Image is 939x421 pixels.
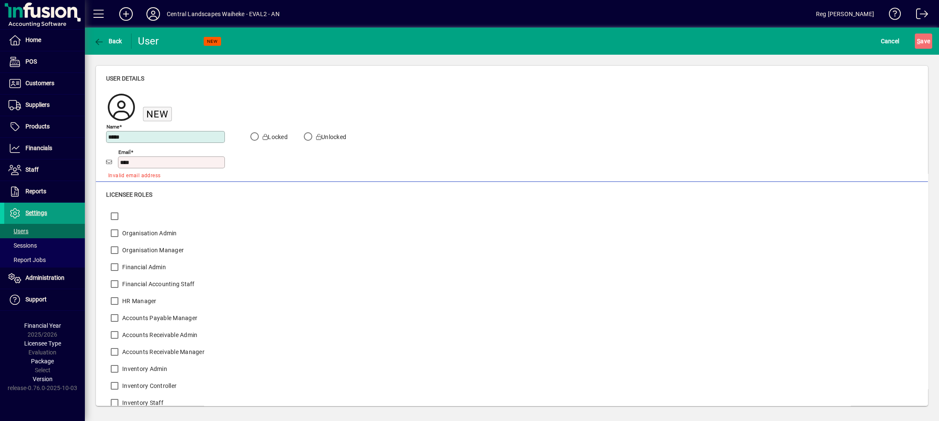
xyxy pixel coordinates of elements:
a: Financials [4,138,85,159]
mat-label: Name [107,123,119,129]
a: Logout [910,2,928,29]
label: Accounts Receivable Admin [121,331,197,339]
span: NEW [207,39,218,44]
span: Financial Year [24,322,61,329]
a: Suppliers [4,95,85,116]
span: Cancel [881,34,900,48]
button: Add [112,6,140,22]
span: Version [33,376,53,382]
div: Reg [PERSON_NAME] [816,7,874,21]
span: Report Jobs [8,257,46,263]
a: Knowledge Base [883,2,901,29]
div: Central Landscapes Waiheke - EVAL2 - AN [167,7,280,21]
span: Support [25,296,47,303]
span: Licensee Type [24,340,61,347]
span: New [146,109,168,120]
span: ave [917,34,930,48]
span: Suppliers [25,101,50,108]
span: Financials [25,145,52,151]
span: Staff [25,166,39,173]
span: Back [94,38,122,45]
span: Settings [25,209,47,216]
a: Reports [4,181,85,202]
div: User [138,34,174,48]
mat-label: Email [118,149,131,155]
label: Inventory Admin [121,365,167,373]
span: Administration [25,274,64,281]
label: Organisation Manager [121,246,184,254]
button: Save [915,33,932,49]
span: S [917,38,920,45]
button: Cancel [879,33,902,49]
label: HR Manager [121,297,157,305]
span: Customers [25,80,54,86]
a: Report Jobs [4,253,85,267]
a: Administration [4,268,85,289]
button: Back [92,33,124,49]
a: Users [4,224,85,238]
a: Staff [4,159,85,181]
a: Home [4,30,85,51]
span: Home [25,36,41,43]
label: Inventory Controller [121,382,177,390]
span: Reports [25,188,46,195]
span: Licensee roles [106,191,152,198]
span: POS [25,58,37,65]
a: Sessions [4,238,85,253]
a: Customers [4,73,85,94]
label: Accounts Receivable Manager [121,348,205,356]
span: Package [31,358,54,365]
span: Sessions [8,242,37,249]
label: Accounts Payable Manager [121,314,197,322]
label: Unlocked [314,133,346,141]
a: Support [4,289,85,310]
button: Profile [140,6,167,22]
label: Inventory Staff [121,399,163,407]
a: Products [4,116,85,137]
span: User details [106,75,144,82]
label: Financial Admin [121,263,166,271]
span: Users [8,228,28,234]
mat-error: Invalid email address [108,170,218,179]
a: POS [4,51,85,72]
span: Products [25,123,50,130]
label: Organisation Admin [121,229,177,237]
app-page-header-button: Back [85,33,132,49]
label: Locked [261,133,288,141]
label: Financial Accounting Staff [121,280,195,288]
